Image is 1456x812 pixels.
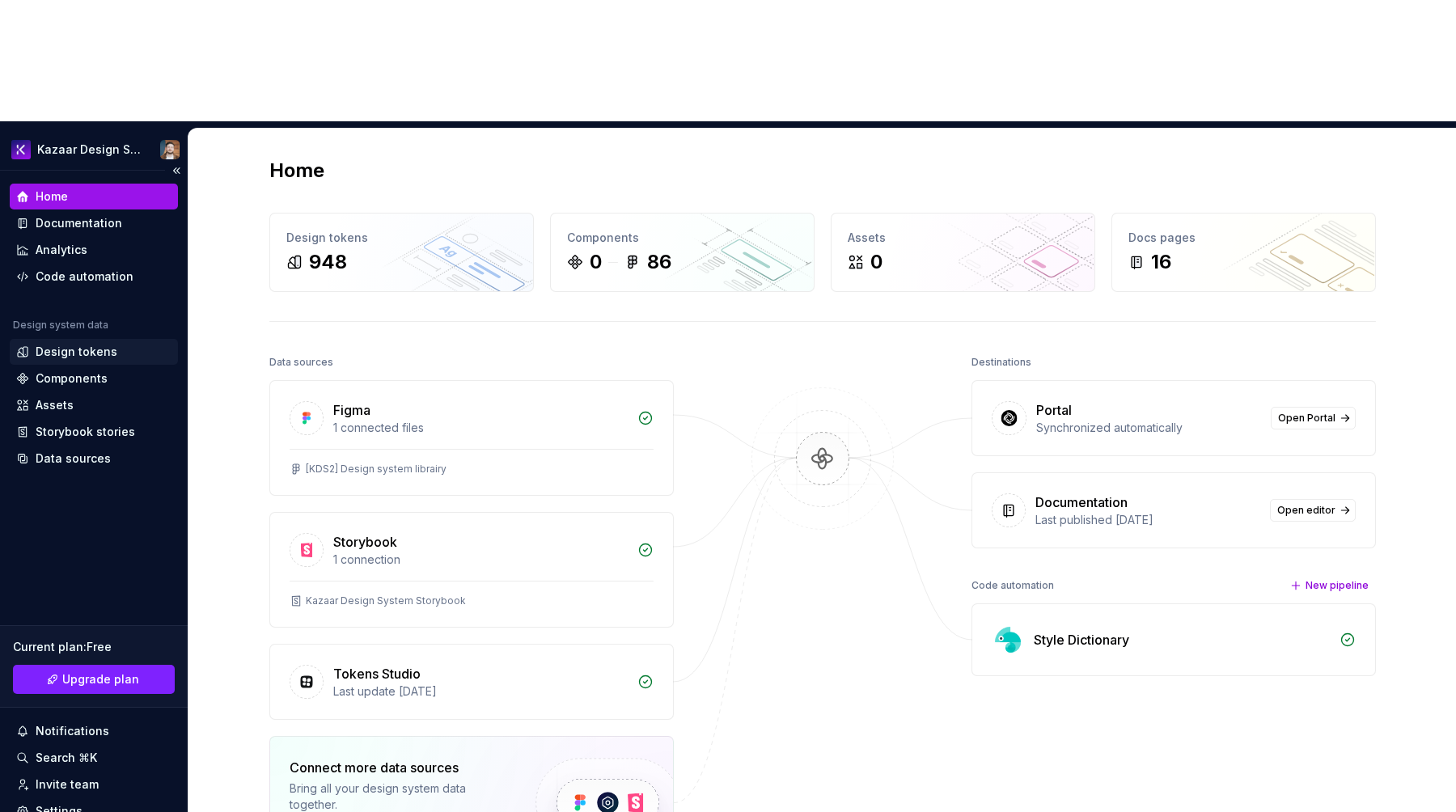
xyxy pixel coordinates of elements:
[160,140,180,159] img: Frederic
[10,419,178,445] a: Storybook stories
[36,424,135,440] div: Storybook stories
[36,370,108,387] div: Components
[165,159,188,182] button: Collapse sidebar
[269,512,674,628] a: Storybook1 connectionKazaar Design System Storybook
[36,344,117,360] div: Design tokens
[10,392,178,418] a: Assets
[333,664,421,683] div: Tokens Studio
[10,718,178,744] button: Notifications
[36,242,87,258] div: Analytics
[37,142,141,158] div: Kazaar Design System
[567,230,798,246] div: Components
[13,319,108,332] div: Design system data
[290,758,508,777] div: Connect more data sources
[971,574,1054,597] div: Code automation
[10,366,178,391] a: Components
[333,420,628,436] div: 1 connected files
[306,463,447,476] div: [KDS2] Design system librairy
[11,140,31,159] img: 430d0a0e-ca13-4282-b224-6b37fab85464.png
[971,351,1031,374] div: Destinations
[309,249,347,275] div: 948
[333,683,628,700] div: Last update [DATE]
[10,745,178,771] button: Search ⌘K
[831,213,1095,292] a: Assets0
[269,213,534,292] a: Design tokens948
[306,594,466,607] div: Kazaar Design System Storybook
[1128,230,1359,246] div: Docs pages
[269,644,674,720] a: Tokens StudioLast update [DATE]
[1151,249,1171,275] div: 16
[333,552,628,568] div: 1 connection
[1271,407,1356,429] a: Open Portal
[13,639,175,655] div: Current plan : Free
[3,132,184,167] button: Kazaar Design SystemFrederic
[1035,493,1128,512] div: Documentation
[1270,499,1356,522] a: Open editor
[36,215,122,231] div: Documentation
[10,339,178,365] a: Design tokens
[1036,400,1072,420] div: Portal
[10,237,178,263] a: Analytics
[36,397,74,413] div: Assets
[870,249,882,275] div: 0
[1034,630,1129,649] div: Style Dictionary
[10,184,178,209] a: Home
[269,351,333,374] div: Data sources
[848,230,1078,246] div: Assets
[1278,412,1335,425] span: Open Portal
[36,269,133,285] div: Code automation
[10,264,178,290] a: Code automation
[36,750,97,766] div: Search ⌘K
[1111,213,1376,292] a: Docs pages16
[1036,420,1261,436] div: Synchronized automatically
[333,532,397,552] div: Storybook
[333,400,370,420] div: Figma
[36,450,111,467] div: Data sources
[36,188,68,205] div: Home
[62,671,139,687] span: Upgrade plan
[13,665,175,694] a: Upgrade plan
[10,772,178,797] a: Invite team
[36,723,109,739] div: Notifications
[269,158,324,184] h2: Home
[1306,579,1369,592] span: New pipeline
[269,380,674,496] a: Figma1 connected files[KDS2] Design system librairy
[286,230,517,246] div: Design tokens
[550,213,815,292] a: Components086
[1285,574,1376,597] button: New pipeline
[10,446,178,472] a: Data sources
[590,249,602,275] div: 0
[10,210,178,236] a: Documentation
[1277,504,1335,517] span: Open editor
[1035,512,1260,528] div: Last published [DATE]
[36,776,99,793] div: Invite team
[647,249,671,275] div: 86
